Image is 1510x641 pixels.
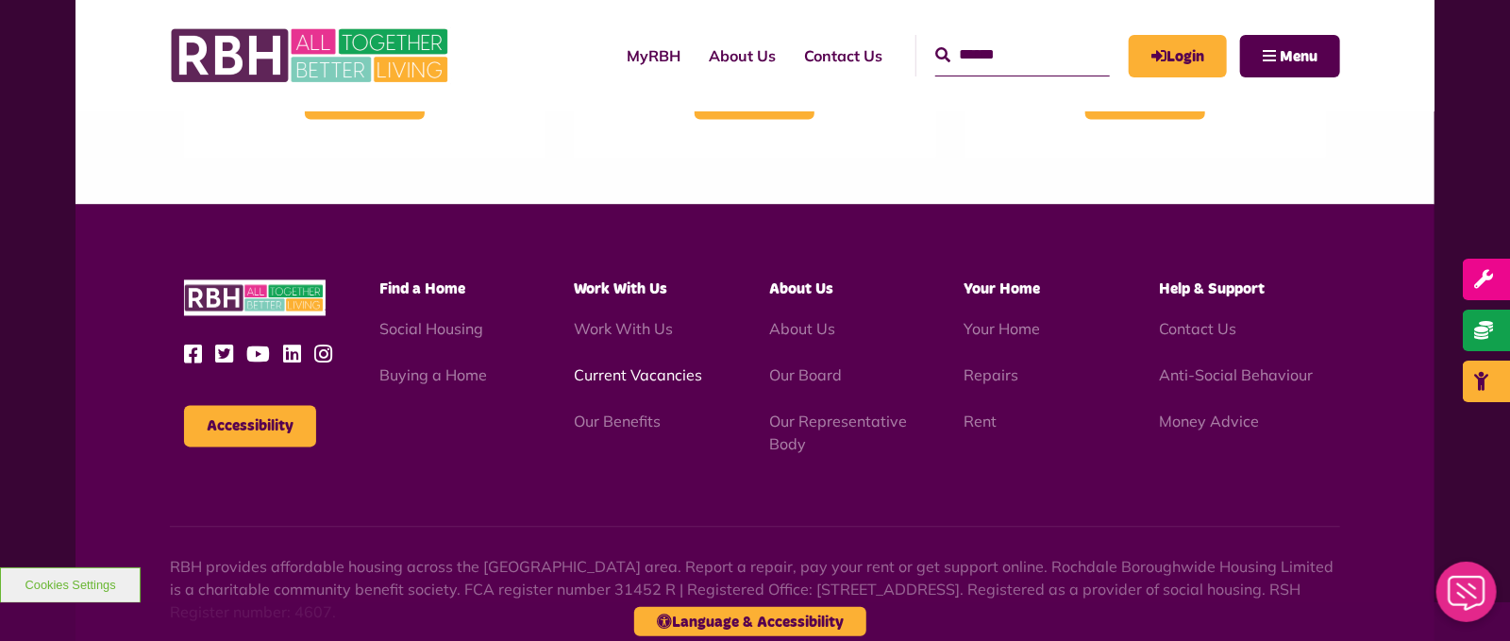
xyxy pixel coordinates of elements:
[769,320,835,339] a: About Us
[1159,320,1236,339] a: Contact Us
[965,320,1041,339] a: Your Home
[695,30,790,81] a: About Us
[634,607,866,636] button: Language & Accessibility
[170,556,1340,624] p: RBH provides affordable housing across the [GEOGRAPHIC_DATA] area. Report a repair, pay your rent...
[790,30,897,81] a: Contact Us
[379,320,483,339] a: Social Housing - open in a new tab
[965,413,998,431] a: Rent
[379,282,465,297] span: Find a Home
[379,366,487,385] a: Buying a Home
[935,35,1110,76] input: Search
[184,406,316,447] button: Accessibility
[1159,282,1265,297] span: Help & Support
[1159,366,1313,385] a: Anti-Social Behaviour
[574,320,673,339] a: Work With Us
[170,19,453,93] img: RBH
[574,413,661,431] a: Our Benefits
[184,280,326,317] img: RBH
[769,366,842,385] a: Our Board
[1280,49,1317,64] span: Menu
[1425,556,1510,641] iframe: Netcall Web Assistant for live chat
[965,366,1019,385] a: Repairs
[612,30,695,81] a: MyRBH
[769,413,907,454] a: Our Representative Body
[1129,35,1227,77] a: MyRBH
[1240,35,1340,77] button: Navigation
[574,366,702,385] a: Current Vacancies
[965,282,1041,297] span: Your Home
[1159,413,1259,431] a: Money Advice
[574,282,667,297] span: Work With Us
[769,282,833,297] span: About Us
